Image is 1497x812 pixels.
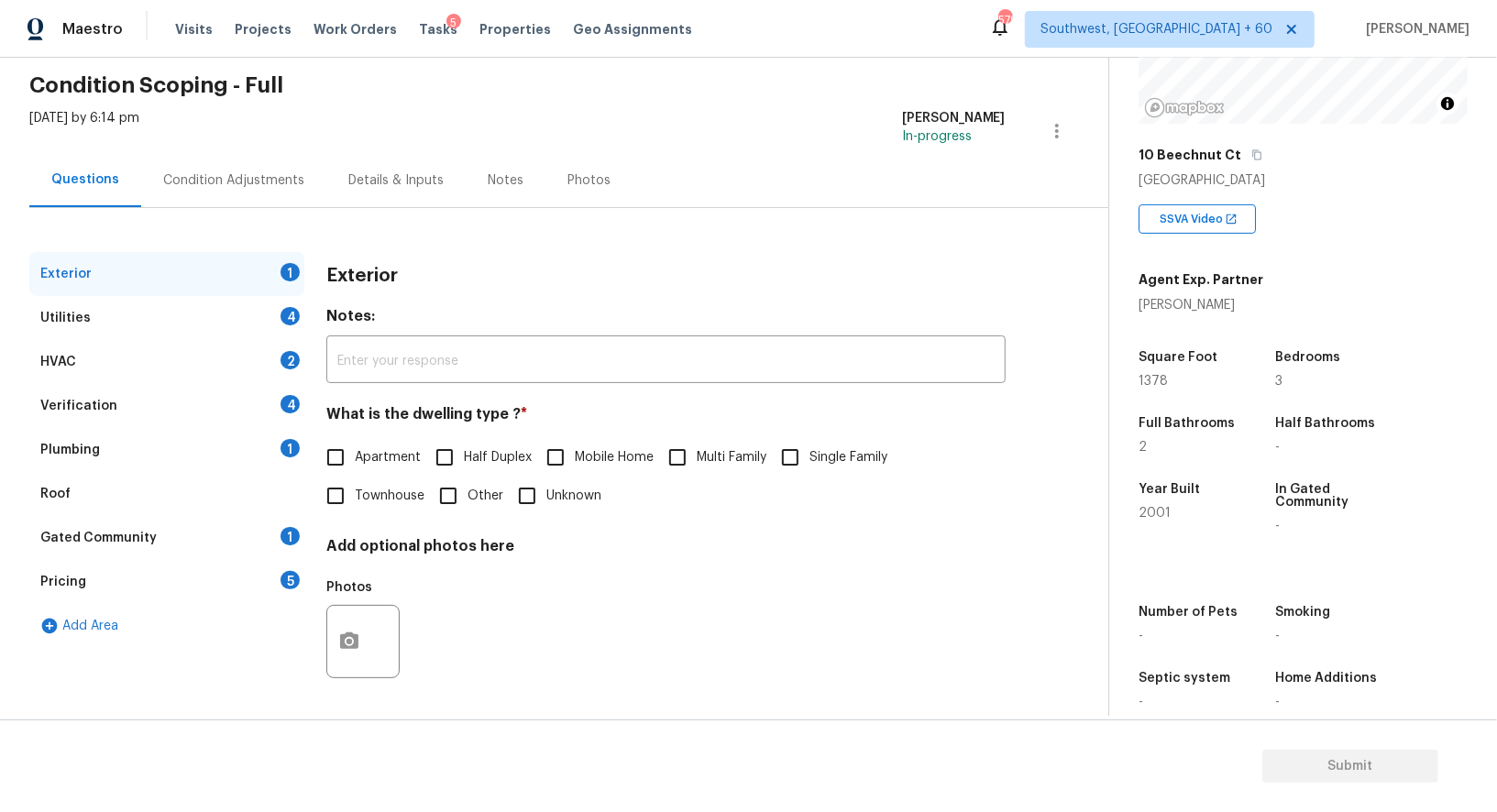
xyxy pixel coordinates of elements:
[40,573,86,591] div: Pricing
[281,395,300,413] div: 4
[281,527,300,545] div: 1
[62,20,123,38] span: Maestro
[1275,520,1280,532] span: -
[40,309,91,327] div: Utilities
[175,20,213,38] span: Visits
[1275,417,1375,430] h5: Half Bathrooms
[51,170,119,189] div: Questions
[1436,93,1458,115] button: Toggle attribution
[1275,351,1340,364] h5: Bedrooms
[1139,441,1147,454] span: 2
[1139,146,1241,164] h5: 10 Beechnut Ct
[355,487,424,506] span: Townhouse
[697,448,766,467] span: Multi Family
[1040,20,1272,38] span: Southwest, [GEOGRAPHIC_DATA] + 60
[546,487,601,506] span: Unknown
[1139,296,1263,314] div: [PERSON_NAME]
[1139,630,1143,642] span: -
[902,109,1006,127] div: [PERSON_NAME]
[446,14,461,32] div: 5
[1139,696,1143,708] span: -
[29,76,1108,94] h2: Condition Scoping - Full
[464,448,532,467] span: Half Duplex
[235,20,292,38] span: Projects
[326,537,1006,563] h4: Add optional photos here
[1144,97,1225,118] a: Mapbox homepage
[902,130,972,143] span: In-progress
[1139,507,1171,520] span: 2001
[1249,147,1265,163] button: Copy Address
[468,487,503,506] span: Other
[326,581,372,594] h5: Photos
[1139,171,1468,190] div: [GEOGRAPHIC_DATA]
[1275,483,1378,509] h5: In Gated Community
[40,397,117,415] div: Verification
[281,351,300,369] div: 2
[567,171,611,190] div: Photos
[1139,375,1168,388] span: 1378
[1359,20,1469,38] span: [PERSON_NAME]
[29,109,139,153] div: [DATE] by 6:14 pm
[1139,351,1217,364] h5: Square Foot
[29,604,304,648] div: Add Area
[326,267,398,285] h3: Exterior
[355,448,421,467] span: Apartment
[998,11,1011,29] div: 579
[314,20,397,38] span: Work Orders
[575,448,654,467] span: Mobile Home
[1275,630,1280,642] span: -
[1275,441,1280,454] span: -
[40,485,71,503] div: Roof
[40,441,100,459] div: Plumbing
[40,265,92,283] div: Exterior
[1160,210,1230,228] span: SSVA Video
[281,263,300,281] div: 1
[1275,672,1377,685] h5: Home Additions
[1225,213,1238,225] img: Open In New Icon
[326,405,1006,431] h4: What is the dwelling type ?
[1442,93,1453,114] span: Toggle attribution
[281,439,300,457] div: 1
[163,171,304,190] div: Condition Adjustments
[40,529,157,547] div: Gated Community
[1139,204,1256,234] div: SSVA Video
[40,353,76,371] div: HVAC
[419,23,457,36] span: Tasks
[1139,417,1235,430] h5: Full Bathrooms
[1139,483,1200,496] h5: Year Built
[488,171,523,190] div: Notes
[326,307,1006,333] h4: Notes:
[281,571,300,589] div: 5
[1139,606,1238,619] h5: Number of Pets
[573,20,692,38] span: Geo Assignments
[1275,375,1282,388] span: 3
[1275,606,1330,619] h5: Smoking
[1275,696,1280,708] span: -
[479,20,551,38] span: Properties
[809,448,887,467] span: Single Family
[281,307,300,325] div: 4
[348,171,444,190] div: Details & Inputs
[1139,672,1230,685] h5: Septic system
[1139,270,1263,289] h5: Agent Exp. Partner
[326,340,1006,383] input: Enter your response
